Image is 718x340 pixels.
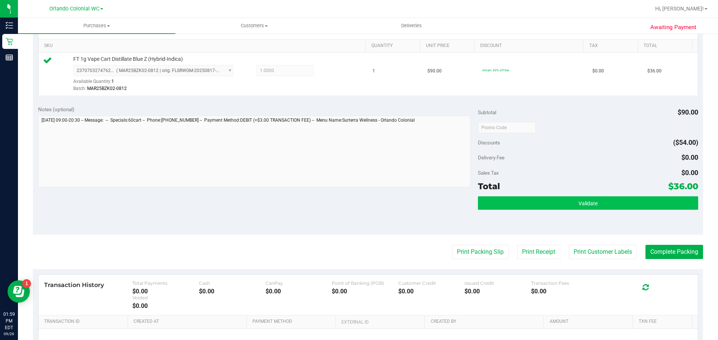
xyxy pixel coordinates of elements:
[517,245,560,259] button: Print Receipt
[647,68,662,75] span: $36.00
[199,280,266,286] div: Cash
[482,68,509,72] span: 60cart: 60% off line
[18,18,175,34] a: Purchases
[132,295,199,300] div: Voided
[531,280,598,286] div: Transaction Fees
[478,196,698,210] button: Validate
[132,288,199,295] div: $0.00
[579,200,598,206] span: Validate
[199,288,266,295] div: $0.00
[333,18,490,34] a: Deliveries
[111,79,114,84] span: 1
[6,54,13,61] inline-svg: Reports
[678,108,698,116] span: $90.00
[480,43,580,49] a: Discount
[87,86,127,91] span: MAR25BZK02-0812
[464,288,531,295] div: $0.00
[175,18,333,34] a: Customers
[44,43,362,49] a: SKU
[478,136,500,149] span: Discounts
[592,68,604,75] span: $0.00
[266,288,332,295] div: $0.00
[73,76,242,91] div: Available Quantity:
[673,138,698,146] span: ($54.00)
[73,56,183,63] span: FT 1g Vape Cart Distillate Blue Z (Hybrid-Indica)
[371,43,417,49] a: Quantity
[431,319,541,325] a: Created By
[569,245,637,259] button: Print Customer Labels
[44,319,125,325] a: Transaction ID
[650,23,696,32] span: Awaiting Payment
[645,245,703,259] button: Complete Packing
[452,245,509,259] button: Print Packing Slip
[391,22,432,29] span: Deliveries
[132,280,199,286] div: Total Payments
[7,280,30,303] iframe: Resource center
[335,315,424,329] th: External ID
[332,288,398,295] div: $0.00
[655,6,704,12] span: Hi, [PERSON_NAME]!
[266,280,332,286] div: CanPay
[132,302,199,309] div: $0.00
[398,288,465,295] div: $0.00
[531,288,598,295] div: $0.00
[22,279,31,288] iframe: Resource center unread badge
[134,319,243,325] a: Created At
[668,181,698,191] span: $36.00
[176,22,332,29] span: Customers
[3,311,15,331] p: 01:59 PM EDT
[427,68,442,75] span: $90.00
[478,181,500,191] span: Total
[6,22,13,29] inline-svg: Inventory
[681,169,698,177] span: $0.00
[589,43,635,49] a: Tax
[3,331,15,337] p: 09/26
[332,280,398,286] div: Point of Banking (POB)
[38,106,74,112] span: Notes (optional)
[426,43,472,49] a: Unit Price
[639,319,689,325] a: Txn Fee
[478,155,504,160] span: Delivery Fee
[478,109,496,115] span: Subtotal
[252,319,333,325] a: Payment Method
[478,122,536,133] input: Promo Code
[18,22,175,29] span: Purchases
[398,280,465,286] div: Customer Credit
[681,153,698,161] span: $0.00
[49,6,99,12] span: Orlando Colonial WC
[372,68,375,75] span: 1
[464,280,531,286] div: Issued Credit
[550,319,630,325] a: Amount
[644,43,689,49] a: Total
[73,86,86,91] span: Batch:
[478,170,499,176] span: Sales Tax
[6,38,13,45] inline-svg: Retail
